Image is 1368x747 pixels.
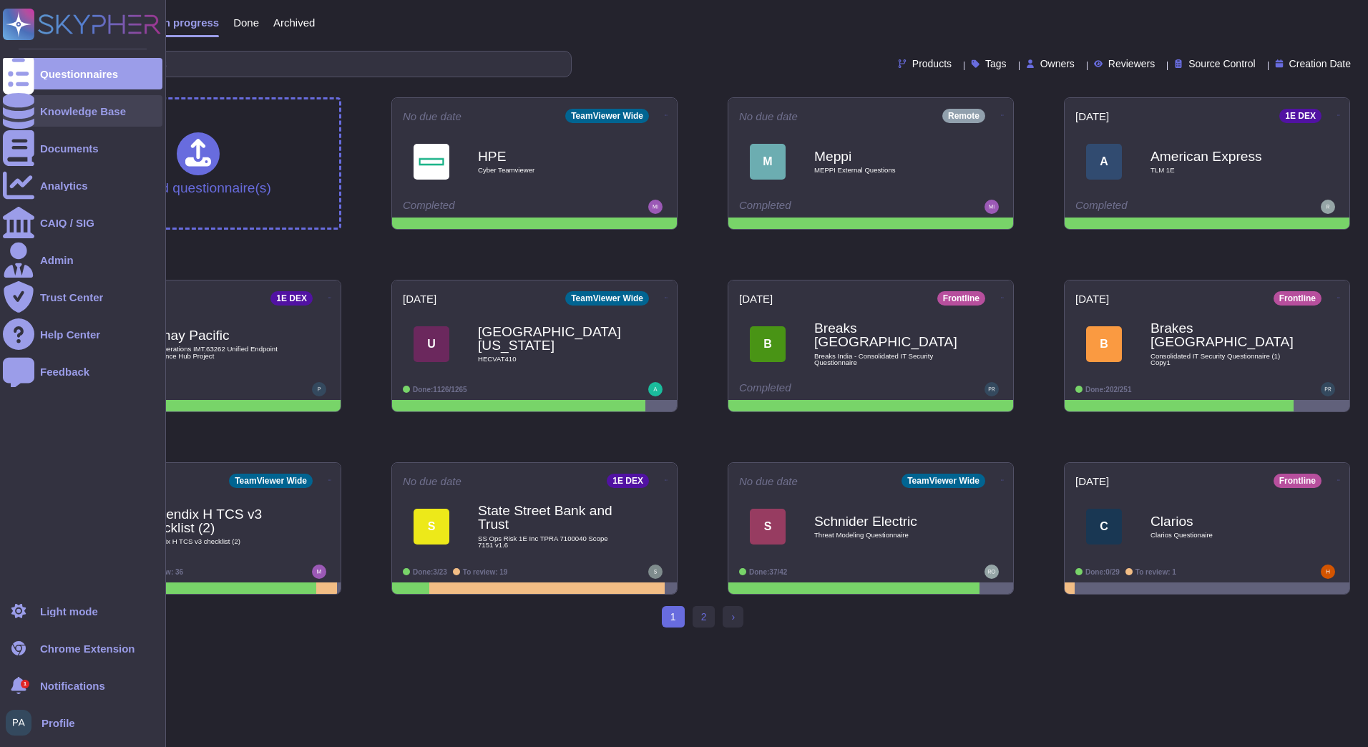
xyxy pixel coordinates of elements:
[1075,200,1251,214] div: Completed
[6,710,31,736] img: user
[1279,109,1321,123] div: 1E DEX
[937,291,985,306] div: Frontline
[739,111,798,122] span: No due date
[739,293,773,304] span: [DATE]
[739,476,798,487] span: No due date
[750,144,786,180] div: M
[902,474,985,488] div: TeamViewer Wide
[414,326,449,362] div: U
[40,329,100,340] div: Help Center
[478,504,621,531] b: State Street Bank and Trust
[142,346,285,359] span: NFR Operations IMT.63262 Unified Endpoint Intelligence Hub Project
[1274,291,1321,306] div: Frontline
[478,535,621,549] span: SS Ops Risk 1E Inc TPRA 7100040 Scope 7151 v1.6
[41,718,75,728] span: Profile
[1274,474,1321,488] div: Frontline
[814,353,957,366] span: Breaks India - Consolidated IT Security Questionnaire
[1150,353,1294,366] span: Consolidated IT Security Questionnaire (1) Copy1
[985,59,1007,69] span: Tags
[912,59,952,69] span: Products
[312,565,326,579] img: user
[985,200,999,214] img: user
[985,382,999,396] img: user
[985,565,999,579] img: user
[3,356,162,387] a: Feedback
[40,366,89,377] div: Feedback
[21,680,29,688] div: 1
[273,17,315,28] span: Archived
[3,244,162,275] a: Admin
[814,167,957,174] span: MEPPI External Questions
[40,106,126,117] div: Knowledge Base
[814,514,957,528] b: Schnider Electric
[413,386,467,394] span: Done: 1126/1265
[1289,59,1351,69] span: Creation Date
[1150,321,1294,348] b: Brakes [GEOGRAPHIC_DATA]
[565,291,649,306] div: TeamViewer Wide
[1040,59,1075,69] span: Owners
[403,200,578,214] div: Completed
[142,328,285,342] b: Cathay Pacific
[233,17,259,28] span: Done
[1075,476,1109,487] span: [DATE]
[125,132,271,195] div: Upload questionnaire(s)
[1086,144,1122,180] div: A
[1085,386,1132,394] span: Done: 202/251
[3,633,162,664] a: Chrome Extension
[693,606,715,628] a: 2
[142,538,285,545] span: Appendix H TCS v3 checklist (2)
[40,680,105,691] span: Notifications
[3,318,162,350] a: Help Center
[3,132,162,164] a: Documents
[731,611,735,622] span: ›
[942,109,985,123] div: Remote
[1150,514,1294,528] b: Clarios
[565,109,649,123] div: TeamViewer Wide
[814,532,957,539] span: Threat Modeling Questionnaire
[1108,59,1155,69] span: Reviewers
[648,200,663,214] img: user
[1150,167,1294,174] span: TLM 1E
[40,218,94,228] div: CAIQ / SIG
[1188,59,1255,69] span: Source Control
[3,281,162,313] a: Trust Center
[229,474,313,488] div: TeamViewer Wide
[40,606,98,617] div: Light mode
[3,58,162,89] a: Questionnaires
[1085,568,1120,576] span: Done: 0/29
[403,111,461,122] span: No due date
[1150,150,1294,163] b: American Express
[403,293,436,304] span: [DATE]
[142,507,285,534] b: Appendix H TCS v3 checklist (2)
[814,150,957,163] b: Meppi
[40,255,74,265] div: Admin
[1150,532,1294,539] span: Clarios Questionaire
[414,509,449,545] div: S
[478,167,621,174] span: Cyber Teamviewer
[750,509,786,545] div: S
[270,291,313,306] div: 1E DEX
[648,382,663,396] img: user
[1135,568,1176,576] span: To review: 1
[478,150,621,163] b: HPE
[160,17,219,28] span: In progress
[414,144,449,180] img: Logo
[750,326,786,362] div: B
[1086,509,1122,545] div: C
[1075,293,1109,304] span: [DATE]
[3,170,162,201] a: Analytics
[40,180,88,191] div: Analytics
[749,568,787,576] span: Done: 37/42
[1321,565,1335,579] img: user
[1321,382,1335,396] img: user
[403,476,461,487] span: No due date
[312,382,326,396] img: user
[1075,111,1109,122] span: [DATE]
[1321,200,1335,214] img: user
[648,565,663,579] img: user
[40,643,135,654] div: Chrome Extension
[40,69,118,79] div: Questionnaires
[40,292,103,303] div: Trust Center
[739,382,914,396] div: Completed
[40,143,99,154] div: Documents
